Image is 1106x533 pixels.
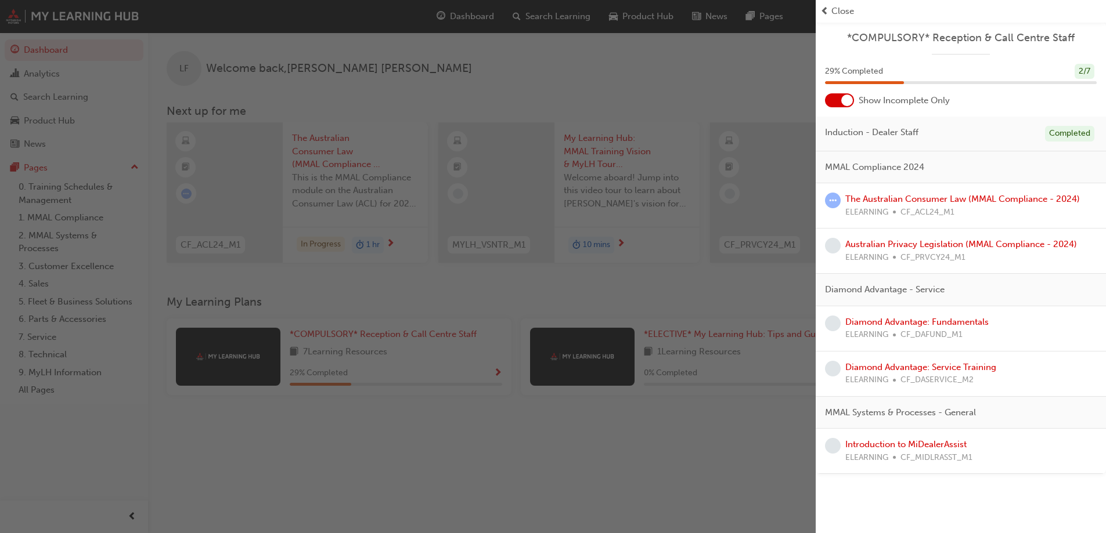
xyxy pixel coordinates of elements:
[845,194,1080,204] a: The Australian Consumer Law (MMAL Compliance - 2024)
[825,316,841,331] span: learningRecordVerb_NONE-icon
[900,251,966,264] span: CF_PRVCY24_M1
[831,5,854,18] span: Close
[900,328,963,342] span: CF_DAFUND_M1
[845,451,888,465] span: ELEARNING
[825,238,841,253] span: learningRecordVerb_NONE-icon
[825,406,976,419] span: MMAL Systems & Processes - General
[900,374,974,387] span: CF_DASERVICE_M2
[825,193,841,208] span: learningRecordVerb_ATTEMPT-icon
[845,374,888,387] span: ELEARNING
[825,283,945,296] span: Diamond Advantage - Service
[825,361,841,376] span: learningRecordVerb_NONE-icon
[845,328,888,342] span: ELEARNING
[1045,126,1094,142] div: Completed
[845,206,888,219] span: ELEARNING
[825,126,918,139] span: Induction - Dealer Staff
[820,5,1101,18] button: prev-iconClose
[825,31,1097,45] a: *COMPULSORY* Reception & Call Centre Staff
[825,438,841,454] span: learningRecordVerb_NONE-icon
[845,317,989,327] a: Diamond Advantage: Fundamentals
[825,65,883,78] span: 29 % Completed
[825,161,924,174] span: MMAL Compliance 2024
[820,5,829,18] span: prev-icon
[900,206,954,219] span: CF_ACL24_M1
[859,94,950,107] span: Show Incomplete Only
[900,451,972,465] span: CF_MIDLRASST_M1
[845,239,1077,249] a: Australian Privacy Legislation (MMAL Compliance - 2024)
[845,251,888,264] span: ELEARNING
[1075,64,1094,79] div: 2 / 7
[845,439,967,449] a: Introduction to MiDealerAssist
[845,362,996,372] a: Diamond Advantage: Service Training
